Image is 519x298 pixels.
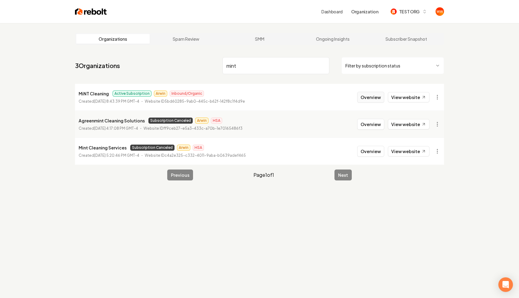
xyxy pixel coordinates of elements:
p: MiNT Cleaning [79,90,109,97]
p: Created [79,98,139,104]
span: Arwin [195,118,209,124]
a: Dashboard [321,9,343,15]
span: HSA [193,145,204,151]
a: Ongoing Insights [296,34,370,44]
input: Search by name or ID [222,57,329,74]
p: Mint Cleaning Services [79,144,127,151]
a: 3Organizations [75,61,120,70]
time: [DATE] 4:17:08 PM GMT-4 [94,126,138,131]
img: Rebolt Logo [75,7,107,16]
p: Website ID 5bd60285-9ab0-445c-b62f-142f8c1f4d9e [145,98,245,104]
span: Arwin [154,91,167,97]
span: Page 1 of 1 [253,171,274,179]
span: Subscription Canceled [130,145,175,151]
span: TEST ORG [399,9,420,15]
p: Agreenmint Cleaning Solutions [79,117,145,124]
span: HSA [211,118,222,124]
img: Will Wallace [436,7,444,16]
span: Arwin [177,145,190,151]
a: Organizations [76,34,150,44]
a: Spam Review [150,34,223,44]
time: [DATE] 5:20:46 PM GMT-4 [94,153,139,158]
button: Organization [348,6,382,17]
a: SMM [223,34,296,44]
span: Inbound/Organic [170,91,204,97]
p: Website ID ff9ceb27-e5a3-433c-a70b-1e70165486f3 [144,125,243,132]
p: Website ID c4a2e325-c332-4011-9aba-b0639adef465 [145,152,246,159]
span: Subscription Canceled [148,118,193,124]
img: TEST ORG [391,9,397,15]
button: Overview [357,146,384,157]
a: View website [388,92,429,102]
div: Open Intercom Messenger [498,277,513,292]
p: Created [79,125,138,132]
span: Active Subscription [113,91,151,97]
p: Created [79,152,139,159]
a: View website [388,146,429,156]
a: View website [388,119,429,129]
button: Overview [357,119,384,130]
time: [DATE] 8:43:39 PM GMT-4 [94,99,139,104]
button: Overview [357,92,384,103]
button: Open user button [436,7,444,16]
a: Subscriber Snapshot [369,34,443,44]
